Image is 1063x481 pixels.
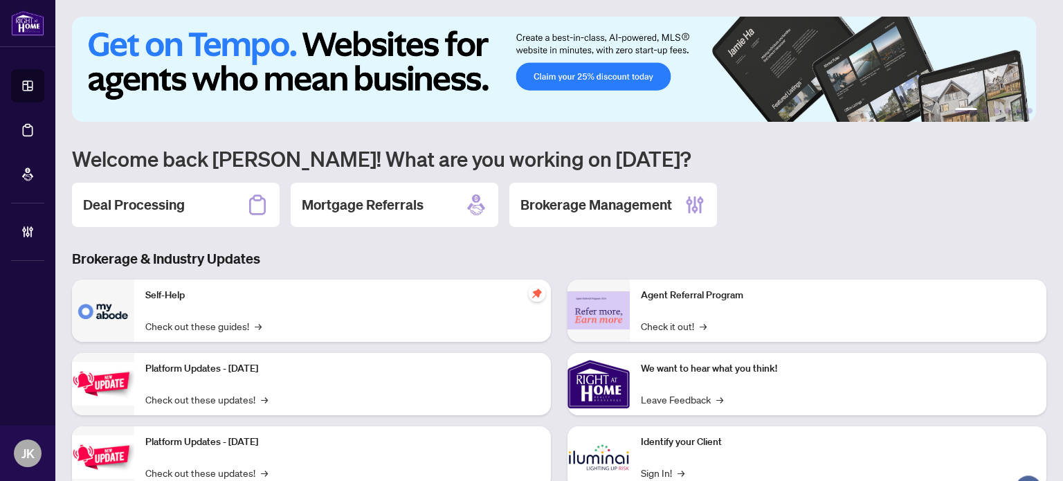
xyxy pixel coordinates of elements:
[641,361,1035,376] p: We want to hear what you think!
[529,285,545,302] span: pushpin
[145,392,268,407] a: Check out these updates!→
[641,435,1035,450] p: Identify your Client
[1027,108,1033,114] button: 6
[641,465,684,480] a: Sign In!→
[145,465,268,480] a: Check out these updates!→
[641,288,1035,303] p: Agent Referral Program
[983,108,988,114] button: 2
[1008,433,1049,474] button: Open asap
[83,195,185,215] h2: Deal Processing
[700,318,707,334] span: →
[11,10,44,36] img: logo
[1016,108,1021,114] button: 5
[145,435,540,450] p: Platform Updates - [DATE]
[72,145,1046,172] h1: Welcome back [PERSON_NAME]! What are you working on [DATE]?
[955,108,977,114] button: 1
[261,392,268,407] span: →
[145,361,540,376] p: Platform Updates - [DATE]
[21,444,35,463] span: JK
[302,195,424,215] h2: Mortgage Referrals
[716,392,723,407] span: →
[72,435,134,479] img: Platform Updates - July 8, 2025
[520,195,672,215] h2: Brokerage Management
[72,17,1036,122] img: Slide 0
[994,108,999,114] button: 3
[72,362,134,406] img: Platform Updates - July 21, 2025
[678,465,684,480] span: →
[567,353,630,415] img: We want to hear what you think!
[145,288,540,303] p: Self-Help
[72,249,1046,269] h3: Brokerage & Industry Updates
[1005,108,1010,114] button: 4
[145,318,262,334] a: Check out these guides!→
[255,318,262,334] span: →
[72,280,134,342] img: Self-Help
[641,318,707,334] a: Check it out!→
[261,465,268,480] span: →
[641,392,723,407] a: Leave Feedback→
[567,291,630,329] img: Agent Referral Program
